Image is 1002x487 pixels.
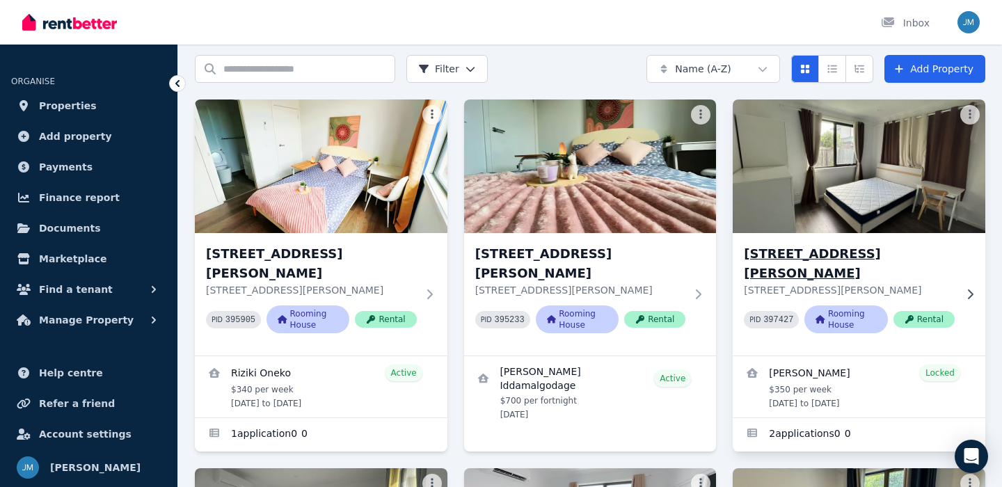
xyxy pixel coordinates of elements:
a: Marketplace [11,245,166,273]
a: View details for Riziki Oneko [195,356,447,417]
span: Add property [39,128,112,145]
a: Applications for Room 2, Unit 2/55 Clayton Rd [195,418,447,452]
button: More options [960,105,980,125]
button: More options [422,105,442,125]
span: Rental [893,311,955,328]
button: Compact list view [818,55,846,83]
a: Room 3, Unit 2/55 Clayton Rd[STREET_ADDRESS][PERSON_NAME][STREET_ADDRESS][PERSON_NAME]PID 395233R... [464,99,717,356]
img: Jason Ma [17,456,39,479]
p: [STREET_ADDRESS][PERSON_NAME] [744,283,955,297]
h3: [STREET_ADDRESS][PERSON_NAME] [744,244,955,283]
span: Finance report [39,189,120,206]
span: Payments [39,159,93,175]
div: View options [791,55,873,83]
a: Documents [11,214,166,242]
button: Card view [791,55,819,83]
button: Manage Property [11,306,166,334]
a: Add property [11,122,166,150]
p: [STREET_ADDRESS][PERSON_NAME] [475,283,686,297]
a: Finance report [11,184,166,211]
small: PID [481,316,492,324]
a: Refer a friend [11,390,166,417]
div: Open Intercom Messenger [955,440,988,473]
img: Room 3, Unit 2/55 Clayton Rd [464,99,717,233]
a: Help centre [11,359,166,387]
a: View details for Mandira Iddamalgodage [464,356,717,429]
img: Room 2, Unit 2/55 Clayton Rd [195,99,447,233]
code: 395905 [225,315,255,325]
span: Documents [39,220,101,237]
img: RentBetter [22,12,117,33]
span: Rooming House [536,305,619,333]
a: Payments [11,153,166,181]
button: Expanded list view [845,55,873,83]
p: [STREET_ADDRESS][PERSON_NAME] [206,283,417,297]
button: Name (A-Z) [646,55,780,83]
span: Manage Property [39,312,134,328]
span: Rental [624,311,685,328]
h3: [STREET_ADDRESS][PERSON_NAME] [206,244,417,283]
span: Name (A-Z) [675,62,731,76]
span: [PERSON_NAME] [50,459,141,476]
img: Room 4, Unit 1/55 Clayton Rd [726,96,992,237]
span: Rooming House [267,305,349,333]
span: Properties [39,97,97,114]
span: Filter [418,62,459,76]
span: Account settings [39,426,132,442]
a: Account settings [11,420,166,448]
button: Filter [406,55,488,83]
span: Find a tenant [39,281,113,298]
a: Room 2, Unit 2/55 Clayton Rd[STREET_ADDRESS][PERSON_NAME][STREET_ADDRESS][PERSON_NAME]PID 395905R... [195,99,447,356]
h3: [STREET_ADDRESS][PERSON_NAME] [475,244,686,283]
span: Help centre [39,365,103,381]
a: Room 4, Unit 1/55 Clayton Rd[STREET_ADDRESS][PERSON_NAME][STREET_ADDRESS][PERSON_NAME]PID 397427R... [733,99,985,356]
code: 395233 [495,315,525,325]
a: Applications for Room 4, Unit 1/55 Clayton Rd [733,418,985,452]
span: Rooming House [804,305,887,333]
span: Marketplace [39,250,106,267]
img: Jason Ma [957,11,980,33]
small: PID [212,316,223,324]
button: More options [691,105,710,125]
code: 397427 [763,315,793,325]
span: Rental [355,311,416,328]
span: Refer a friend [39,395,115,412]
a: Properties [11,92,166,120]
a: View details for Santiago Viveros [733,356,985,417]
small: PID [749,316,761,324]
span: ORGANISE [11,77,55,86]
div: Inbox [881,16,930,30]
button: Find a tenant [11,276,166,303]
a: Add Property [884,55,985,83]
